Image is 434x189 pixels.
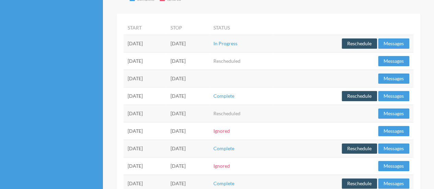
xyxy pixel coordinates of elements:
td: Ignored [209,157,274,175]
button: Reschedule [342,178,377,189]
button: Reschedule [342,38,377,49]
button: Messages [378,143,409,154]
button: Messages [378,161,409,171]
th: Status [209,21,274,35]
button: Messages [378,178,409,189]
td: [DATE] [124,52,166,70]
td: Complete [209,140,274,157]
button: Messages [378,126,409,136]
button: Messages [378,108,409,119]
td: [DATE] [124,122,166,140]
button: Reschedule [342,91,377,101]
td: [DATE] [124,70,166,87]
button: Messages [378,91,409,101]
td: [DATE] [124,157,166,175]
button: Messages [378,56,409,66]
td: [DATE] [166,87,209,105]
td: Ignored [209,122,274,140]
td: Rescheduled [209,105,274,122]
td: [DATE] [124,87,166,105]
button: Reschedule [342,143,377,154]
th: Stop [166,21,209,35]
td: [DATE] [166,52,209,70]
td: [DATE] [124,35,166,52]
td: [DATE] [124,140,166,157]
th: Start [124,21,166,35]
td: [DATE] [166,35,209,52]
td: [DATE] [124,105,166,122]
button: Messages [378,38,409,49]
td: [DATE] [166,105,209,122]
td: In Progress [209,35,274,52]
td: [DATE] [166,122,209,140]
td: Rescheduled [209,52,274,70]
td: [DATE] [166,157,209,175]
button: Messages [378,73,409,84]
td: [DATE] [166,70,209,87]
td: [DATE] [166,140,209,157]
td: Complete [209,87,274,105]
